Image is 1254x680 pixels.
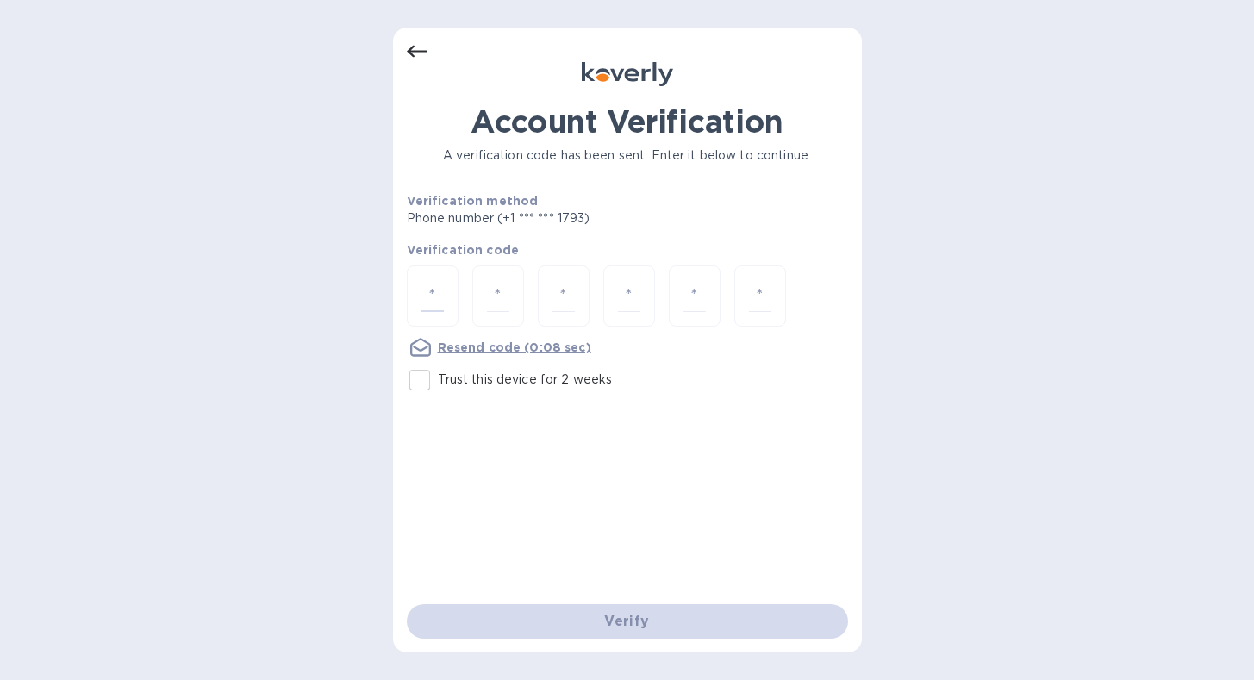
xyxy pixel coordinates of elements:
[407,209,722,228] p: Phone number (+1 *** *** 1793)
[438,371,613,389] p: Trust this device for 2 weeks
[407,147,848,165] p: A verification code has been sent. Enter it below to continue.
[407,194,539,208] b: Verification method
[438,340,591,354] u: Resend code (0:08 sec)
[407,103,848,140] h1: Account Verification
[407,241,848,259] p: Verification code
